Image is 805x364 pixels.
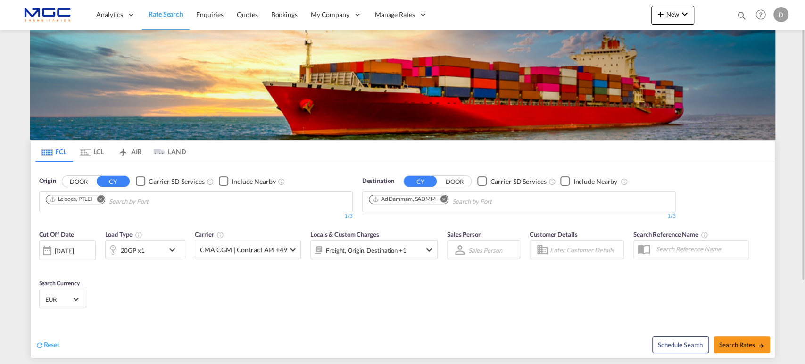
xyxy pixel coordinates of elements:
md-checkbox: Checkbox No Ink [136,176,205,186]
md-icon: icon-refresh [35,341,44,349]
span: Destination [362,176,394,186]
md-icon: icon-chevron-down [166,244,183,256]
md-checkbox: Checkbox No Ink [219,176,276,186]
span: Enquiries [196,10,224,18]
div: D [773,7,788,22]
div: [DATE] [55,247,74,255]
div: icon-magnify [737,10,747,25]
md-icon: Unchecked: Ignores neighbouring ports when fetching rates.Checked : Includes neighbouring ports w... [621,178,628,185]
div: Freight Origin Destination Factory Stuffing [326,244,407,257]
md-chips-wrap: Chips container. Use arrow keys to select chips. [367,192,546,209]
div: Press delete to remove this chip. [372,195,438,203]
input: Enter Customer Details [550,243,621,257]
md-icon: The selected Trucker/Carrierwill be displayed in the rate results If the rates are from another f... [216,231,224,239]
div: [DATE] [39,240,96,260]
md-icon: icon-airplane [117,146,129,153]
span: Carrier [195,231,224,238]
div: Leixoes, PTLEI [49,195,93,203]
button: Remove [434,195,448,205]
button: DOOR [62,176,95,187]
md-icon: Unchecked: Ignores neighbouring ports when fetching rates.Checked : Includes neighbouring ports w... [278,178,285,185]
span: Bookings [271,10,298,18]
div: Include Nearby [573,177,617,186]
span: EUR [45,295,72,304]
span: Quotes [237,10,257,18]
span: Locals & Custom Charges [310,231,379,238]
md-icon: Your search will be saved by the below given name [701,231,708,239]
md-tab-item: LAND [149,141,186,162]
span: Load Type [105,231,142,238]
md-tab-item: LCL [73,141,111,162]
input: Chips input. [109,194,199,209]
span: Analytics [96,10,123,19]
img: 92835000d1c111ee8b33af35afdd26c7.png [14,4,78,25]
div: Ad Dammam, SADMM [372,195,436,203]
span: Reset [44,340,60,348]
span: New [655,10,690,18]
button: Search Ratesicon-arrow-right [714,336,770,353]
img: LCL+%26+FCL+BACKGROUND.png [30,30,775,140]
span: CMA CGM | Contract API +49 [200,245,287,255]
md-pagination-wrapper: Use the left and right arrow keys to navigate between tabs [35,141,186,162]
input: Search Reference Name [651,242,748,256]
md-icon: Unchecked: Search for CY (Container Yard) services for all selected carriers.Checked : Search for... [207,178,214,185]
span: Origin [39,176,56,186]
span: Cut Off Date [39,231,75,238]
span: My Company [311,10,349,19]
div: Include Nearby [232,177,276,186]
md-tab-item: AIR [111,141,149,162]
md-icon: icon-plus 400-fg [655,8,666,20]
span: Search Currency [39,280,80,287]
span: Help [753,7,769,23]
md-icon: icon-arrow-right [757,342,764,349]
md-select: Select Currency: € EUREuro [44,292,81,306]
button: icon-plus 400-fgNewicon-chevron-down [651,6,694,25]
div: Carrier SD Services [490,177,546,186]
div: Help [753,7,773,24]
div: OriginDOOR CY Checkbox No InkUnchecked: Search for CY (Container Yard) services for all selected ... [31,162,775,358]
md-tab-item: FCL [35,141,73,162]
div: Press delete to remove this chip. [49,195,95,203]
div: Carrier SD Services [149,177,205,186]
md-select: Sales Person [467,243,503,257]
md-icon: icon-chevron-down [679,8,690,20]
div: 1/3 [362,212,676,220]
div: icon-refreshReset [35,340,60,350]
span: Sales Person [447,231,481,238]
md-checkbox: Checkbox No Ink [477,176,546,186]
div: 1/3 [39,212,353,220]
md-icon: icon-magnify [737,10,747,21]
md-datepicker: Select [39,259,46,272]
md-checkbox: Checkbox No Ink [560,176,617,186]
span: Rate Search [149,10,183,18]
button: DOOR [438,176,471,187]
md-icon: icon-chevron-down [423,244,435,256]
input: Chips input. [452,194,542,209]
div: 20GP x1 [121,244,145,257]
md-icon: Unchecked: Search for CY (Container Yard) services for all selected carriers.Checked : Search for... [548,178,556,185]
button: CY [97,176,130,187]
span: Customer Details [530,231,577,238]
div: Freight Origin Destination Factory Stuffingicon-chevron-down [310,240,438,259]
div: 20GP x1icon-chevron-down [105,240,185,259]
span: Search Reference Name [633,231,708,238]
button: CY [404,176,437,187]
button: Remove [91,195,105,205]
span: Search Rates [719,341,764,348]
span: Manage Rates [375,10,415,19]
button: Note: By default Schedule search will only considerorigin ports, destination ports and cut off da... [652,336,709,353]
md-icon: icon-information-outline [135,231,142,239]
md-chips-wrap: Chips container. Use arrow keys to select chips. [44,192,203,209]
